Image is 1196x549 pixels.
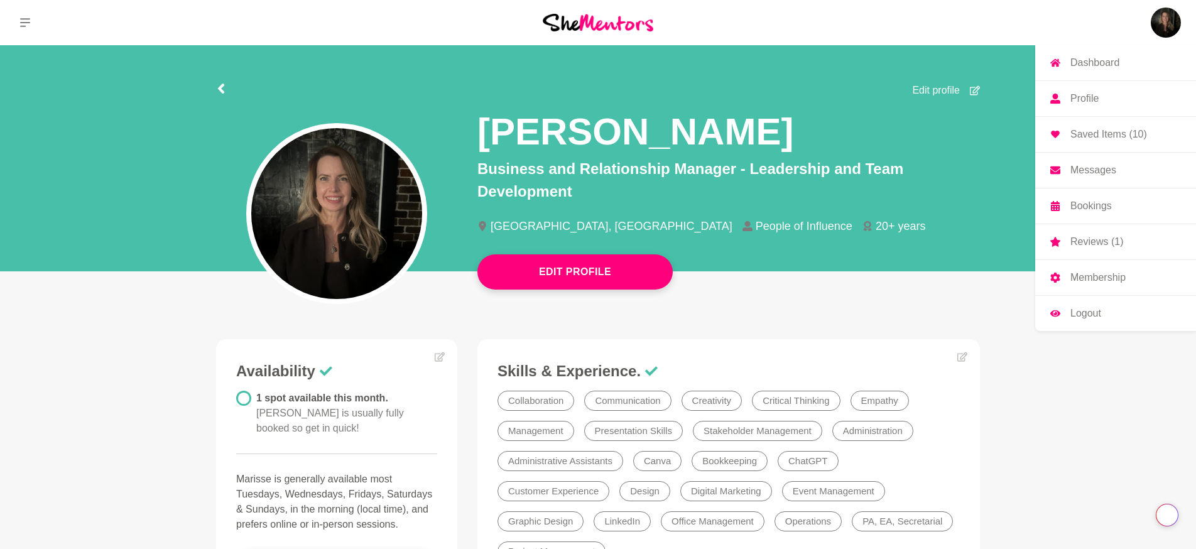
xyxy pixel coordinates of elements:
[1070,58,1119,68] p: Dashboard
[477,220,742,232] li: [GEOGRAPHIC_DATA], [GEOGRAPHIC_DATA]
[912,83,960,98] span: Edit profile
[1035,188,1196,224] a: Bookings
[236,472,437,532] p: Marisse is generally available most Tuesdays, Wednesdays, Fridays, Saturdays & Sundays, in the mo...
[1070,94,1099,104] p: Profile
[477,254,673,290] button: Edit Profile
[1070,201,1112,211] p: Bookings
[742,220,862,232] li: People of Influence
[1151,8,1181,38] img: Marisse van den Berg
[497,362,960,381] h3: Skills & Experience.
[477,158,980,203] p: Business and Relationship Manager - Leadership and Team Development
[1035,117,1196,152] a: Saved Items (10)
[236,362,437,381] h3: Availability
[1151,8,1181,38] a: Marisse van den BergDashboardProfileSaved Items (10)MessagesBookingsReviews (1)MembershipLogout
[1070,273,1126,283] p: Membership
[256,393,404,433] span: 1 spot available this month.
[1035,224,1196,259] a: Reviews (1)
[1035,153,1196,188] a: Messages
[1070,308,1101,318] p: Logout
[1070,129,1147,139] p: Saved Items (10)
[477,108,793,155] h1: [PERSON_NAME]
[543,14,653,31] img: She Mentors Logo
[1070,237,1123,247] p: Reviews (1)
[1035,45,1196,80] a: Dashboard
[862,220,936,232] li: 20+ years
[1070,165,1116,175] p: Messages
[256,408,404,433] span: [PERSON_NAME] is usually fully booked so get in quick!
[1035,81,1196,116] a: Profile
